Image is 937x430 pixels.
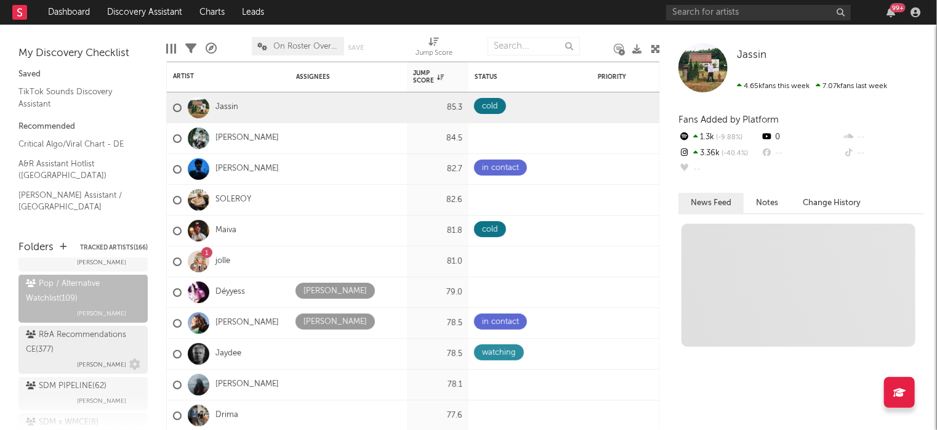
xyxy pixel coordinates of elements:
[744,193,790,213] button: Notes
[666,5,851,20] input: Search for artists
[737,50,766,60] span: Jassin
[215,102,238,113] a: Jassin
[18,157,135,182] a: A&R Assistant Hotlist ([GEOGRAPHIC_DATA])
[413,285,462,300] div: 79.0
[760,145,842,161] div: --
[413,100,462,115] div: 85.3
[760,129,842,145] div: 0
[215,410,238,421] a: Drima
[215,379,279,390] a: [PERSON_NAME]
[413,408,462,423] div: 77.6
[26,415,99,430] div: SDM x WMCE ( 8 )
[413,316,462,331] div: 78.5
[80,245,148,251] button: Tracked Artists(166)
[77,306,126,321] span: [PERSON_NAME]
[678,161,760,177] div: --
[843,129,925,145] div: --
[77,255,126,270] span: [PERSON_NAME]
[18,85,135,110] a: TikTok Sounds Discovery Assistant
[215,195,251,205] a: SOLEROY
[482,99,498,114] div: cold
[215,133,279,144] a: [PERSON_NAME]
[215,164,279,174] a: [PERSON_NAME]
[413,70,444,84] div: Jump Score
[678,145,760,161] div: 3.36k
[598,73,647,81] div: Priority
[215,256,230,267] a: jolle
[18,240,54,255] div: Folders
[185,31,196,67] div: Filters
[720,150,748,157] span: -40.4 %
[482,161,519,176] div: in contact
[678,115,779,124] span: Fans Added by Platform
[166,31,176,67] div: Edit Columns
[173,73,265,80] div: Artist
[77,394,126,408] span: [PERSON_NAME]
[488,37,580,55] input: Search...
[413,347,462,362] div: 78.5
[737,49,766,62] a: Jassin
[887,7,895,17] button: 99+
[413,224,462,238] div: 81.8
[413,378,462,392] div: 78.1
[413,131,462,146] div: 84.5
[26,379,107,394] div: SDM PIPELINE ( 62 )
[18,46,148,61] div: My Discovery Checklist
[348,44,364,51] button: Save
[26,277,137,306] div: Pop / Alternative Watchlist ( 109 )
[482,222,498,237] div: cold
[18,189,135,214] a: [PERSON_NAME] Assistant / [GEOGRAPHIC_DATA]
[296,73,382,81] div: Assignees
[18,137,135,151] a: Critical Algo/Viral Chart - DE
[890,3,906,12] div: 99 +
[215,287,245,298] a: Déyyess
[215,225,236,236] a: Maiva
[215,318,279,328] a: [PERSON_NAME]
[678,129,760,145] div: 1.3k
[77,357,126,372] span: [PERSON_NAME]
[475,73,555,81] div: Status
[18,67,148,82] div: Saved
[843,145,925,161] div: --
[790,193,873,213] button: Change History
[304,284,367,299] div: [PERSON_NAME]
[304,315,367,330] div: [PERSON_NAME]
[215,349,241,359] a: Jaydee
[678,193,744,213] button: News Feed
[482,315,519,330] div: in contact
[737,83,810,90] span: 4.65k fans this week
[206,31,217,67] div: A&R Pipeline
[737,83,887,90] span: 7.07k fans last week
[18,275,148,323] a: Pop / Alternative Watchlist(109)[PERSON_NAME]
[413,254,462,269] div: 81.0
[18,326,148,374] a: R&A Recommendations CE(377)[PERSON_NAME]
[482,346,516,360] div: watching
[714,134,742,141] span: -9.88 %
[18,120,148,134] div: Recommended
[26,328,137,357] div: R&A Recommendations CE ( 377 )
[274,43,338,51] span: On Roster Overview
[413,162,462,177] div: 82.7
[416,46,452,61] div: Jump Score
[416,31,452,67] div: Jump Score
[413,193,462,208] div: 82.6
[18,377,148,410] a: SDM PIPELINE(62)[PERSON_NAME]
